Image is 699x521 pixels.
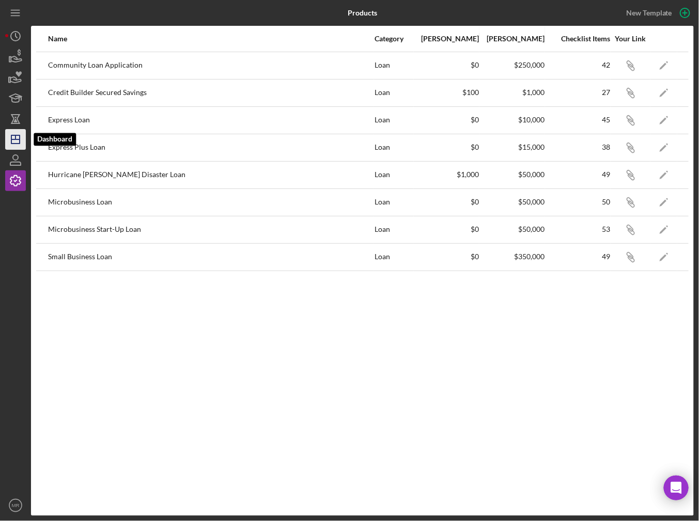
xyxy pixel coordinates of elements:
div: Checklist Items [546,35,610,43]
div: $250,000 [480,61,545,69]
div: Community Loan Application [48,53,374,78]
div: Hurricane [PERSON_NAME] Disaster Loan [48,162,374,188]
div: Express Loan [48,107,374,133]
div: Loan [375,244,413,270]
div: $0 [414,116,479,124]
div: 49 [546,170,610,179]
div: $50,000 [480,198,545,206]
div: Open Intercom Messenger [664,476,689,500]
div: 45 [546,116,610,124]
text: MR [12,503,20,509]
div: New Template [626,5,672,21]
div: Small Business Loan [48,244,374,270]
div: $0 [414,198,479,206]
div: Express Plus Loan [48,135,374,161]
div: Your Link [611,35,650,43]
div: $1,000 [414,170,479,179]
div: Microbusiness Loan [48,190,374,215]
div: Category [375,35,413,43]
div: Loan [375,190,413,215]
div: Loan [375,162,413,188]
div: Loan [375,135,413,161]
div: Loan [375,80,413,106]
div: Credit Builder Secured Savings [48,80,374,106]
div: 38 [546,143,610,151]
div: Loan [375,53,413,78]
div: Name [48,35,374,43]
div: 42 [546,61,610,69]
div: $1,000 [480,88,545,97]
div: $10,000 [480,116,545,124]
b: Products [348,9,377,17]
div: $50,000 [480,170,545,179]
div: Loan [375,217,413,243]
div: $50,000 [480,225,545,233]
div: 27 [546,88,610,97]
div: $0 [414,225,479,233]
button: New Template [620,5,694,21]
div: $350,000 [480,252,545,261]
div: $100 [414,88,479,97]
div: $15,000 [480,143,545,151]
div: $0 [414,252,479,261]
div: $0 [414,61,479,69]
div: Microbusiness Start-Up Loan [48,217,374,243]
button: MR [5,495,26,516]
div: 49 [546,252,610,261]
div: [PERSON_NAME] [480,35,545,43]
div: 53 [546,225,610,233]
div: [PERSON_NAME] [414,35,479,43]
div: Loan [375,107,413,133]
div: $0 [414,143,479,151]
div: 50 [546,198,610,206]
